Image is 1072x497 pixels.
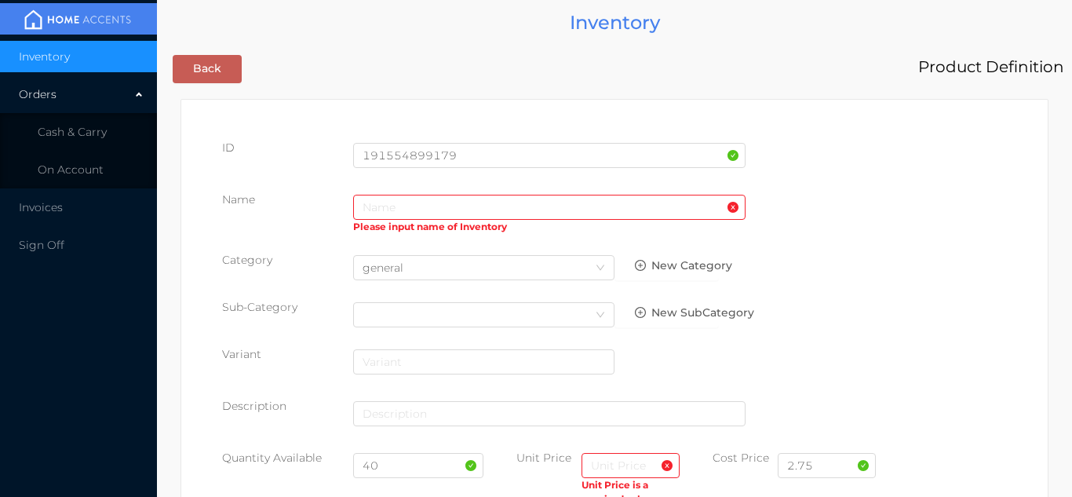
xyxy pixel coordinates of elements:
div: Product Definition [918,53,1064,82]
div: general [363,256,419,280]
input: Variant [353,349,614,375]
span: Sign Off [19,238,64,252]
span: Cash & Carry [38,125,107,139]
button: Back [173,55,242,83]
span: On Account [38,163,104,177]
input: Cost Price [778,453,876,478]
span: Inventory [19,49,70,64]
i: icon: down [596,263,605,274]
span: Invoices [19,200,63,214]
p: Quantity Available [222,450,353,466]
input: Quantity [353,453,484,478]
input: Homeaccents ID [353,143,746,168]
img: mainBanner [19,8,137,31]
div: Please input name of Inventory [353,220,746,237]
div: Sub-Category [222,299,353,316]
p: Category [222,252,353,269]
p: Name [222,192,353,208]
p: Description [222,398,353,415]
i: icon: down [596,310,605,321]
div: Variant [222,346,353,363]
button: icon: plus-circle-oNew Category [614,252,719,280]
div: Inventory [165,8,1064,37]
input: Unit Price [582,453,680,478]
input: Description [353,401,746,426]
input: Name [353,195,746,220]
button: icon: plus-circle-oNew SubCategory [614,299,719,327]
p: Unit Price [516,450,582,466]
div: ID [222,140,353,156]
p: Cost Price [713,450,778,466]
